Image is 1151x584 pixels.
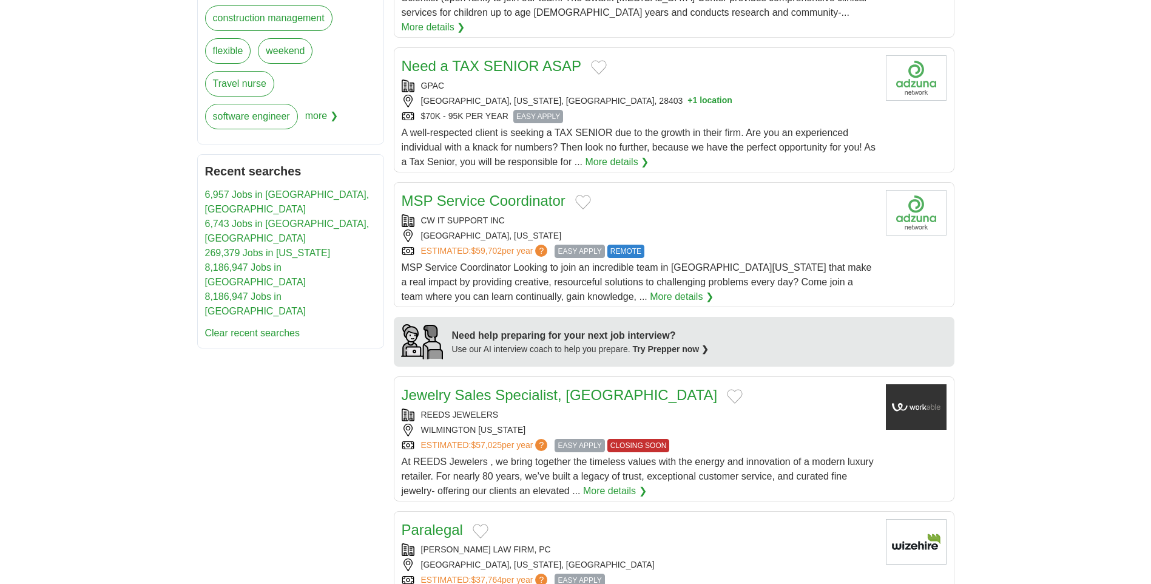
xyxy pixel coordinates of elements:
[687,95,732,107] button: +1 location
[727,389,743,404] button: Add to favorite jobs
[471,440,502,450] span: $57,025
[205,162,376,180] h2: Recent searches
[585,155,649,169] a: More details ❯
[205,104,298,129] a: software engineer
[886,384,947,430] img: Company logo
[591,60,607,75] button: Add to favorite jobs
[607,245,644,258] span: REMOTE
[452,343,709,356] div: Use our AI interview coach to help you prepare.
[205,71,274,97] a: Travel nurse
[205,248,331,258] a: 269,379 Jobs in [US_STATE]
[471,246,502,256] span: $59,702
[513,110,563,123] span: EASY APPLY
[402,262,872,302] span: MSP Service Coordinator Looking to join an incredible team in [GEOGRAPHIC_DATA][US_STATE] that ma...
[402,127,876,167] span: A well-respected client is seeking a TAX SENIOR due to the growth in their firm. Are you an exper...
[535,439,547,451] span: ?
[402,409,876,421] div: REEDS JEWELERS
[583,484,647,498] a: More details ❯
[555,439,604,452] span: EASY APPLY
[402,559,876,571] div: [GEOGRAPHIC_DATA], [US_STATE], [GEOGRAPHIC_DATA]
[886,190,947,236] img: Company logo
[421,245,550,258] a: ESTIMATED:$59,702per year?
[205,328,300,338] a: Clear recent searches
[205,219,370,243] a: 6,743 Jobs in [GEOGRAPHIC_DATA], [GEOGRAPHIC_DATA]
[402,58,582,74] a: Need a TAX SENIOR ASAP
[402,521,463,538] a: Paralegal
[205,38,251,64] a: flexible
[402,214,876,227] div: CW IT SUPPORT INC
[402,95,876,107] div: [GEOGRAPHIC_DATA], [US_STATE], [GEOGRAPHIC_DATA], 28403
[421,439,550,452] a: ESTIMATED:$57,025per year?
[535,245,547,257] span: ?
[575,195,591,209] button: Add to favorite jobs
[555,245,604,258] span: EASY APPLY
[452,328,709,343] div: Need help preparing for your next job interview?
[402,192,565,209] a: MSP Service Coordinator
[205,189,370,214] a: 6,957 Jobs in [GEOGRAPHIC_DATA], [GEOGRAPHIC_DATA]
[402,20,465,35] a: More details ❯
[402,80,876,92] div: GPAC
[473,524,488,538] button: Add to favorite jobs
[607,439,670,452] span: CLOSING SOON
[886,55,947,101] img: Company logo
[633,344,709,354] a: Try Prepper now ❯
[402,387,718,403] a: Jewelry Sales Specialist, [GEOGRAPHIC_DATA]
[650,290,714,304] a: More details ❯
[886,519,947,565] img: Company logo
[205,262,306,287] a: 8,186,947 Jobs in [GEOGRAPHIC_DATA]
[402,110,876,123] div: $70K - 95K PER YEAR
[402,457,874,496] span: At REEDS Jewelers , we bring together the timeless values with the energy and innovation of a mod...
[205,291,306,316] a: 8,186,947 Jobs in [GEOGRAPHIC_DATA]
[687,95,692,107] span: +
[305,104,338,137] span: more ❯
[402,229,876,242] div: [GEOGRAPHIC_DATA], [US_STATE]
[402,543,876,556] div: [PERSON_NAME] LAW FIRM, PC
[402,424,876,436] div: WILMINGTON [US_STATE]
[205,5,332,31] a: construction management
[258,38,312,64] a: weekend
